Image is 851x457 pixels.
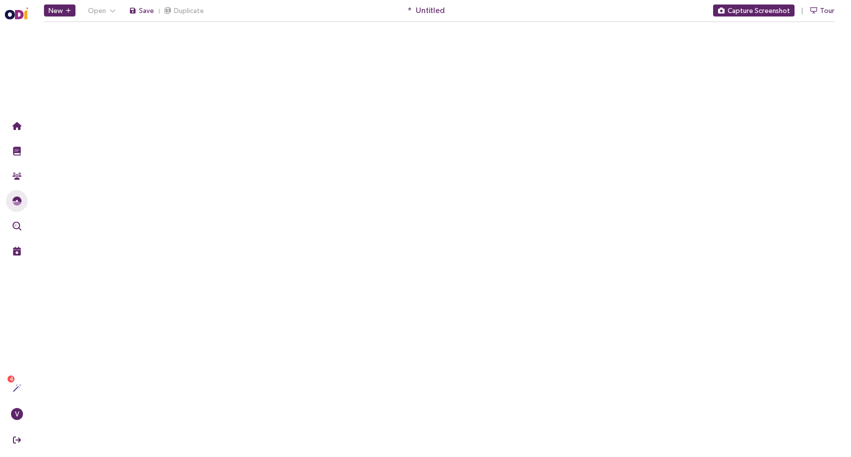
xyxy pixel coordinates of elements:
sup: 4 [7,375,14,382]
span: 4 [9,375,13,382]
span: Untitled [416,4,445,16]
button: Needs Framework [6,190,27,212]
span: New [48,5,63,16]
img: Community [12,171,21,180]
button: Open [83,4,120,16]
span: Capture Screenshot [728,5,790,16]
span: Save [139,5,154,16]
button: Duplicate [163,4,204,16]
button: Home [6,115,27,137]
button: V [6,403,27,425]
button: Sign Out [6,429,27,451]
button: New [44,4,75,16]
span: V [15,408,19,420]
button: Capture Screenshot [713,4,795,16]
button: Outcome Validation [6,215,27,237]
span: Tour [820,5,835,16]
button: Save [128,4,154,16]
img: JTBD Needs Framework [12,196,21,205]
button: Tour [810,4,835,16]
img: Live Events [12,246,21,255]
img: Actions [12,383,21,392]
img: Training [12,146,21,155]
img: Outcome Validation [12,221,21,230]
button: Community [6,165,27,187]
button: Live Events [6,240,27,262]
iframe: Needs Framework [28,24,851,446]
button: Training [6,140,27,162]
button: Actions [6,377,27,399]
